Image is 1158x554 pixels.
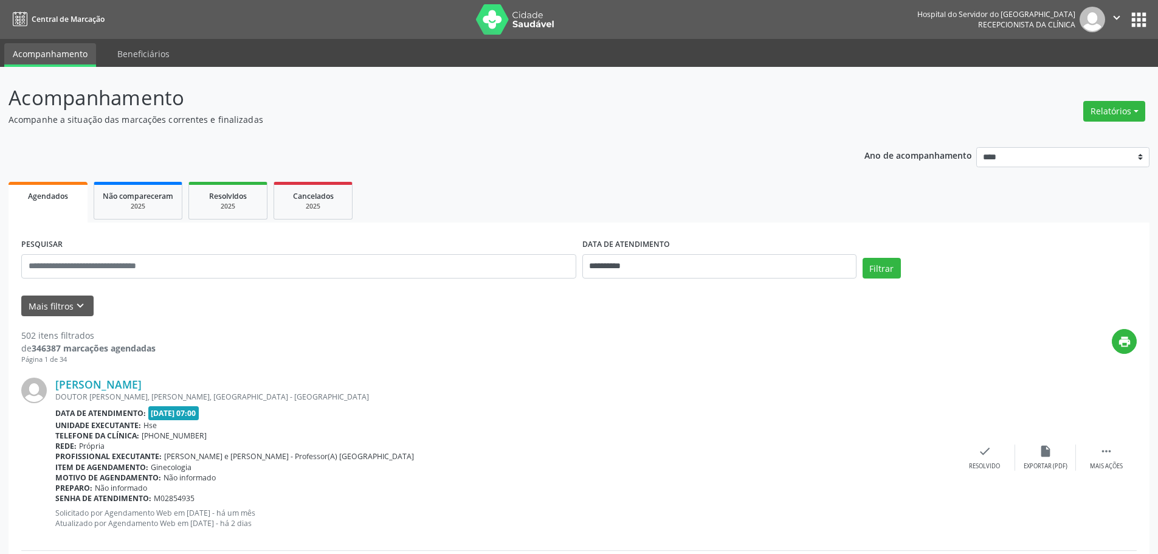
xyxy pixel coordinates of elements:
[55,483,92,493] b: Preparo:
[198,202,258,211] div: 2025
[143,420,157,431] span: Hse
[969,462,1000,471] div: Resolvido
[55,473,161,483] b: Motivo de agendamento:
[142,431,207,441] span: [PHONE_NUMBER]
[21,296,94,317] button: Mais filtroskeyboard_arrow_down
[1110,11,1123,24] i: 
[1090,462,1123,471] div: Mais ações
[164,451,414,462] span: [PERSON_NAME] e [PERSON_NAME] - Professor(A) [GEOGRAPHIC_DATA]
[21,378,47,403] img: img
[79,441,105,451] span: Própria
[4,43,96,67] a: Acompanhamento
[978,19,1075,30] span: Recepcionista da clínica
[148,406,199,420] span: [DATE] 07:00
[582,235,670,254] label: DATA DE ATENDIMENTO
[283,202,343,211] div: 2025
[293,191,334,201] span: Cancelados
[103,202,173,211] div: 2025
[55,420,141,431] b: Unidade executante:
[1105,7,1128,32] button: 
[154,493,195,504] span: M02854935
[55,451,162,462] b: Profissional executante:
[151,462,191,473] span: Ginecologia
[209,191,247,201] span: Resolvidos
[109,43,178,64] a: Beneficiários
[32,14,105,24] span: Central de Marcação
[864,147,972,162] p: Ano de acompanhamento
[164,473,216,483] span: Não informado
[55,441,77,451] b: Rede:
[103,191,173,201] span: Não compareceram
[1100,445,1113,458] i: 
[21,355,156,365] div: Página 1 de 34
[55,508,954,528] p: Solicitado por Agendamento Web em [DATE] - há um mês Atualizado por Agendamento Web em [DATE] - h...
[9,9,105,29] a: Central de Marcação
[1128,9,1149,30] button: apps
[1112,329,1137,354] button: print
[74,299,87,313] i: keyboard_arrow_down
[9,113,807,126] p: Acompanhe a situação das marcações correntes e finalizadas
[863,258,901,279] button: Filtrar
[21,235,63,254] label: PESQUISAR
[32,342,156,354] strong: 346387 marcações agendadas
[28,191,68,201] span: Agendados
[55,392,954,402] div: DOUTOR [PERSON_NAME], [PERSON_NAME], [GEOGRAPHIC_DATA] - [GEOGRAPHIC_DATA]
[1118,335,1131,348] i: print
[21,342,156,355] div: de
[1080,7,1105,32] img: img
[55,493,151,504] b: Senha de atendimento:
[978,445,991,458] i: check
[21,329,156,342] div: 502 itens filtrados
[55,378,142,391] a: [PERSON_NAME]
[55,462,148,473] b: Item de agendamento:
[55,408,146,418] b: Data de atendimento:
[55,431,139,441] b: Telefone da clínica:
[9,83,807,113] p: Acompanhamento
[917,9,1075,19] div: Hospital do Servidor do [GEOGRAPHIC_DATA]
[1024,462,1067,471] div: Exportar (PDF)
[1039,445,1052,458] i: insert_drive_file
[95,483,147,493] span: Não informado
[1083,101,1145,122] button: Relatórios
